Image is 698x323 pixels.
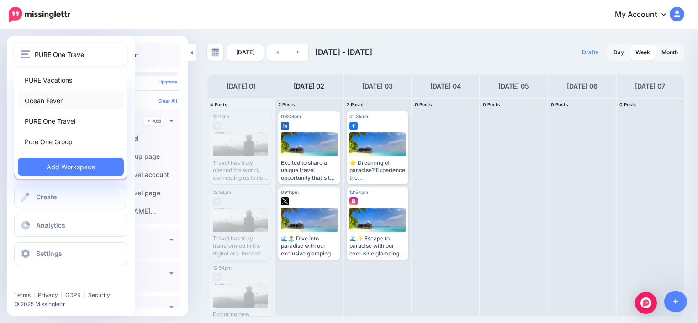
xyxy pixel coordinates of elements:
[61,292,63,298] span: |
[211,48,219,57] img: calendar-grey-darker.png
[18,158,124,176] a: Add Workspace
[9,7,70,22] img: Missinglettr
[315,47,372,57] span: [DATE] - [DATE]
[213,235,268,257] div: Travel has truly transformed in the digital era, becoming more accessible than ever. This accessi...
[158,98,177,104] a: Clear All
[281,189,299,195] span: 09:11pm
[619,102,637,107] span: 0 Posts
[36,221,65,229] span: Analytics
[567,81,598,92] h4: [DATE] 06
[159,79,177,84] a: Upgrade
[213,273,221,281] img: instagram-grey-square.png
[35,49,86,60] span: PURE One Travel
[14,214,127,237] a: Analytics
[281,159,337,182] div: Excited to share a unique travel opportunity that's too good to pass up! Experience the stunning ...
[84,292,85,298] span: |
[349,189,368,195] span: 12:54pm
[213,265,232,271] span: 12:54pm
[213,159,268,182] div: Travel has truly opened the world, connecting us to new cultures and communities. It's amazing ho...
[144,117,165,125] a: Add
[576,44,604,61] a: Drafts
[18,133,124,151] a: Pure One Group
[227,81,256,92] h4: [DATE] 01
[213,122,221,130] img: twitter-grey-square.png
[36,193,57,201] span: Create
[18,71,124,89] a: PURE Vacations
[281,235,337,257] div: 🌊🏝️ Dive into paradise with our exclusive glamping package in the [GEOGRAPHIC_DATA]! Starting fro...
[415,102,432,107] span: 0 Posts
[551,102,568,107] span: 0 Posts
[347,102,364,107] span: 2 Posts
[635,81,665,92] h4: [DATE] 07
[430,81,461,92] h4: [DATE] 04
[498,81,529,92] h4: [DATE] 05
[294,81,324,92] h4: [DATE] 02
[14,278,84,287] iframe: Twitter Follow Button
[483,102,500,107] span: 0 Posts
[18,112,124,130] a: PURE One Travel
[281,122,289,130] img: linkedin-square.png
[210,102,227,107] span: 4 Posts
[635,292,657,314] div: Open Intercom Messenger
[606,4,684,26] a: My Account
[18,92,124,109] a: Ocean Fever
[33,292,35,298] span: |
[362,81,393,92] h4: [DATE] 03
[14,300,133,309] li: © 2025 Missinglettr
[65,292,81,298] a: GDPR
[349,235,406,257] div: 🌊✨ Escape to paradise with our exclusive glamping package in the [GEOGRAPHIC_DATA]! Starting from...
[656,45,683,60] a: Month
[349,159,406,182] div: 🌟 Dreaming of paradise? Experience the [GEOGRAPHIC_DATA] in a unique way with our exclusive glamp...
[582,50,599,55] span: Drafts
[349,197,358,205] img: instagram-square.png
[349,114,368,119] span: 01:35am
[14,43,127,66] button: PURE One Travel
[88,292,110,298] a: Security
[630,45,656,60] a: Week
[227,44,264,61] a: [DATE]
[213,114,229,119] span: 12:11pm
[38,292,58,298] a: Privacy
[608,45,629,60] a: Day
[278,102,295,107] span: 2 Posts
[14,186,127,208] a: Create
[213,189,231,195] span: 12:33pm
[349,122,358,130] img: facebook-square.png
[213,197,221,205] img: linkedin-grey-square.png
[36,250,62,257] span: Settings
[14,242,127,265] a: Settings
[21,50,30,58] img: menu.png
[14,292,31,298] a: Terms
[281,197,289,205] img: twitter-square.png
[281,114,301,119] span: 09:08pm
